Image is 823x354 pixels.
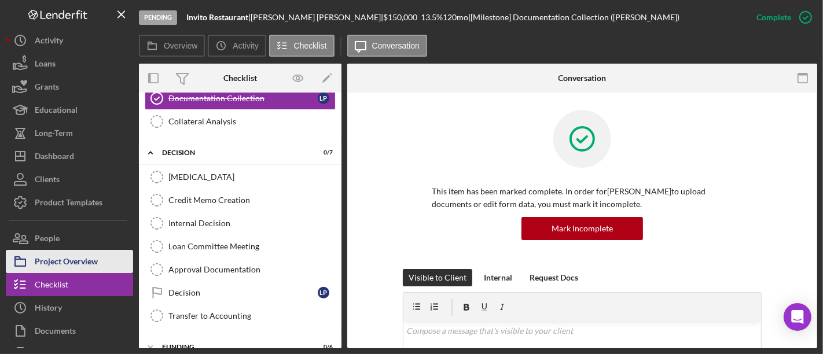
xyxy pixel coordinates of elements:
a: Credit Memo Creation [145,189,336,212]
div: [PERSON_NAME] [PERSON_NAME] | [251,13,383,22]
button: Checklist [269,35,335,57]
div: Grants [35,75,59,101]
div: Product Templates [35,191,102,217]
div: Request Docs [530,269,578,286]
div: Loans [35,52,56,78]
button: Checklist [6,273,133,296]
div: Transfer to Accounting [168,311,335,320]
div: People [35,227,60,253]
label: Conversation [372,41,420,50]
div: Approval Documentation [168,265,335,274]
a: DecisionLP [145,281,336,304]
div: Loan Committee Meeting [168,242,335,251]
div: Collateral Analysis [168,117,335,126]
button: People [6,227,133,250]
b: Invito Restaurant [186,12,248,22]
div: Complete [756,6,791,29]
div: Documents [35,319,76,345]
button: Internal [478,269,518,286]
a: Documentation CollectionLP [145,87,336,110]
div: Long-Term [35,121,73,147]
button: Project Overview [6,250,133,273]
button: Activity [6,29,133,52]
a: Approval Documentation [145,258,336,281]
button: Request Docs [524,269,584,286]
div: L P [318,287,329,298]
div: 120 mo [443,13,468,22]
button: Complete [745,6,817,29]
div: Checklist [35,273,68,299]
div: Open Intercom Messenger [784,303,811,331]
button: Long-Term [6,121,133,145]
a: Transfer to Accounting [145,304,336,327]
div: Visible to Client [409,269,466,286]
button: Documents [6,319,133,342]
button: Dashboard [6,145,133,168]
button: Product Templates [6,191,133,214]
button: Overview [139,35,205,57]
button: Grants [6,75,133,98]
div: Pending [139,10,177,25]
div: Dashboard [35,145,74,171]
button: Visible to Client [403,269,472,286]
div: Internal Decision [168,219,335,228]
div: Decision [168,288,318,297]
div: [MEDICAL_DATA] [168,172,335,182]
label: Activity [233,41,258,50]
div: Internal [484,269,512,286]
button: History [6,296,133,319]
div: | [Milestone] Documentation Collection ([PERSON_NAME]) [468,13,679,22]
a: Loan Committee Meeting [145,235,336,258]
div: Conversation [559,73,607,83]
div: Decision [162,149,304,156]
button: Mark Incomplete [521,217,643,240]
div: Credit Memo Creation [168,196,335,205]
div: Project Overview [35,250,98,276]
div: L P [318,93,329,104]
button: Conversation [347,35,428,57]
a: Collateral Analysis [145,110,336,133]
a: Internal Decision [145,212,336,235]
label: Checklist [294,41,327,50]
div: Documentation Collection [168,94,318,103]
label: Overview [164,41,197,50]
div: History [35,296,62,322]
div: Mark Incomplete [552,217,613,240]
div: Funding [162,344,304,351]
div: 0 / 7 [312,149,333,156]
div: 13.5 % [421,13,443,22]
button: Activity [208,35,266,57]
p: This item has been marked complete. In order for [PERSON_NAME] to upload documents or edit form d... [432,185,733,211]
span: $150,000 [383,12,417,22]
div: 0 / 6 [312,344,333,351]
button: Clients [6,168,133,191]
div: | [186,13,251,22]
div: Clients [35,168,60,194]
div: Educational [35,98,78,124]
div: Activity [35,29,63,55]
div: Checklist [223,73,257,83]
button: Loans [6,52,133,75]
a: [MEDICAL_DATA] [145,165,336,189]
button: Educational [6,98,133,121]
